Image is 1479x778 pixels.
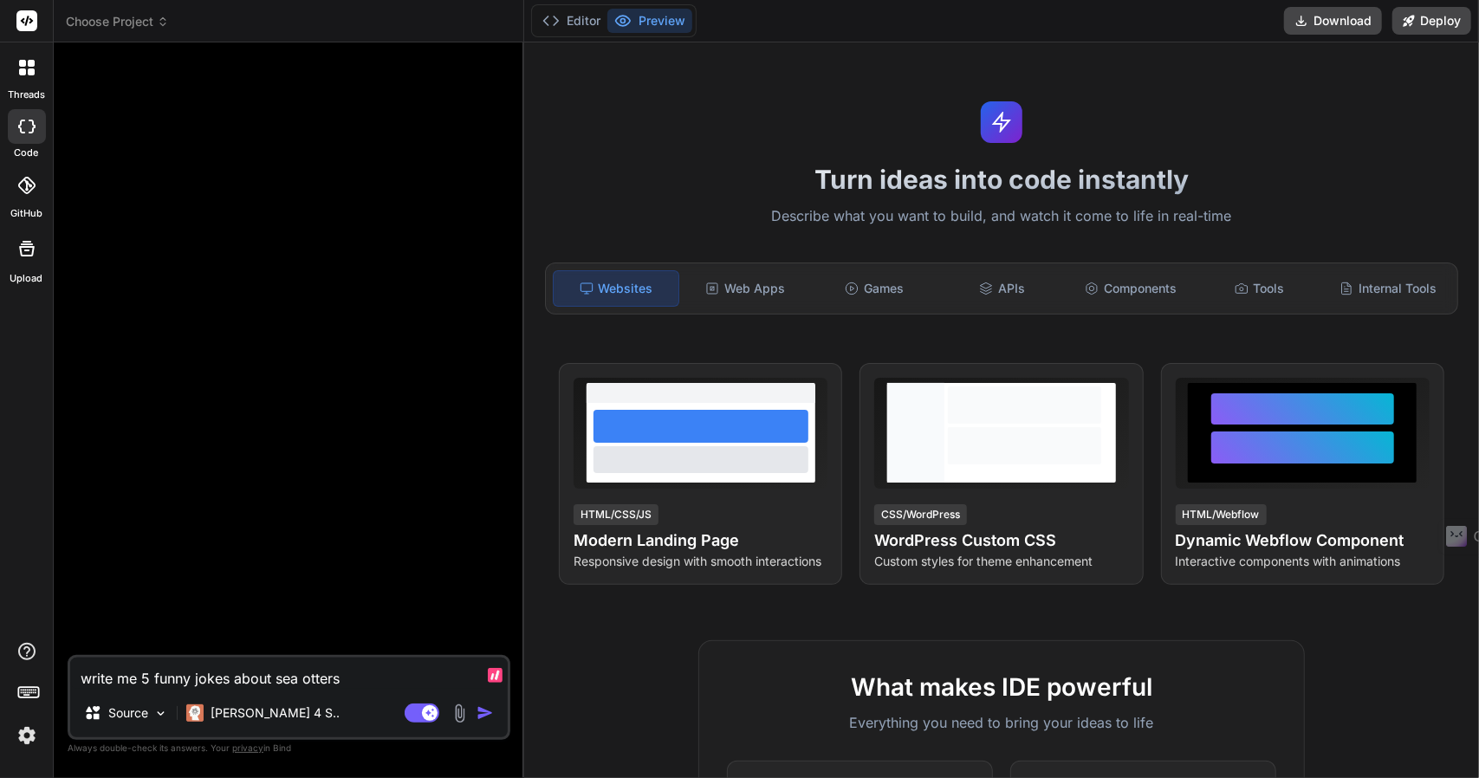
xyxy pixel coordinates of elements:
[211,704,340,722] p: [PERSON_NAME] 4 S..
[874,504,967,525] div: CSS/WordPress
[727,669,1276,705] h2: What makes IDE powerful
[186,704,204,722] img: Claude 4 Sonnet
[1326,270,1450,307] div: Internal Tools
[10,271,43,286] label: Upload
[574,504,658,525] div: HTML/CSS/JS
[535,205,1469,228] p: Describe what you want to build, and watch it come to life in real-time
[574,553,827,570] p: Responsive design with smooth interactions
[535,9,607,33] button: Editor
[940,270,1065,307] div: APIs
[727,712,1276,733] p: Everything you need to bring your ideas to life
[1197,270,1321,307] div: Tools
[874,528,1128,553] h4: WordPress Custom CSS
[8,88,45,102] label: threads
[66,13,169,30] span: Choose Project
[15,146,39,160] label: code
[1176,528,1430,553] h4: Dynamic Webflow Component
[12,721,42,750] img: settings
[1068,270,1193,307] div: Components
[574,528,827,553] h4: Modern Landing Page
[477,704,494,722] img: icon
[232,742,263,753] span: privacy
[1284,7,1382,35] button: Download
[535,164,1469,195] h1: Turn ideas into code instantly
[811,270,936,307] div: Games
[70,658,508,689] textarea: write me 5 funny jokes about sea otters
[108,704,148,722] p: Source
[153,706,168,721] img: Pick Models
[450,703,470,723] img: attachment
[1176,553,1430,570] p: Interactive components with animations
[1392,7,1471,35] button: Deploy
[1176,504,1267,525] div: HTML/Webflow
[553,270,679,307] div: Websites
[607,9,692,33] button: Preview
[10,206,42,221] label: GitHub
[68,740,510,756] p: Always double-check its answers. Your in Bind
[683,270,808,307] div: Web Apps
[874,553,1128,570] p: Custom styles for theme enhancement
